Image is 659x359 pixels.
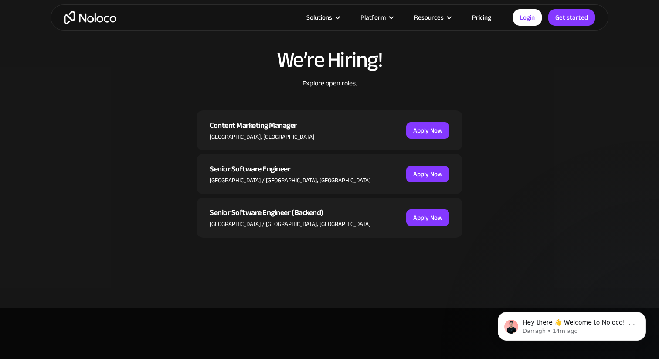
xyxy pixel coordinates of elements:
div: Senior Software Engineer [210,163,370,176]
a: Apply Now [406,209,449,226]
div: Senior Software Engineer (Backend) [210,206,370,219]
div: Platform [350,12,403,23]
iframe: Intercom notifications message [485,294,659,355]
a: Apply Now [406,166,449,182]
div: Solutions [296,12,350,23]
a: Get started [548,9,595,26]
div: Resources [414,12,444,23]
div: [GEOGRAPHIC_DATA] / [GEOGRAPHIC_DATA], [GEOGRAPHIC_DATA] [210,176,370,185]
div: Solutions [306,12,332,23]
a: Login [513,9,542,26]
h2: We’re Hiring! [197,48,462,72]
a: Apply Now [406,122,449,139]
a: home [64,11,116,24]
div: Platform [360,12,386,23]
div: Explore open roles. [197,78,462,110]
div: Resources [403,12,461,23]
div: [GEOGRAPHIC_DATA] / [GEOGRAPHIC_DATA], [GEOGRAPHIC_DATA] [210,219,370,229]
a: Pricing [461,12,502,23]
div: Content Marketing Manager [210,119,314,132]
div: [GEOGRAPHIC_DATA], [GEOGRAPHIC_DATA] [210,132,314,142]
